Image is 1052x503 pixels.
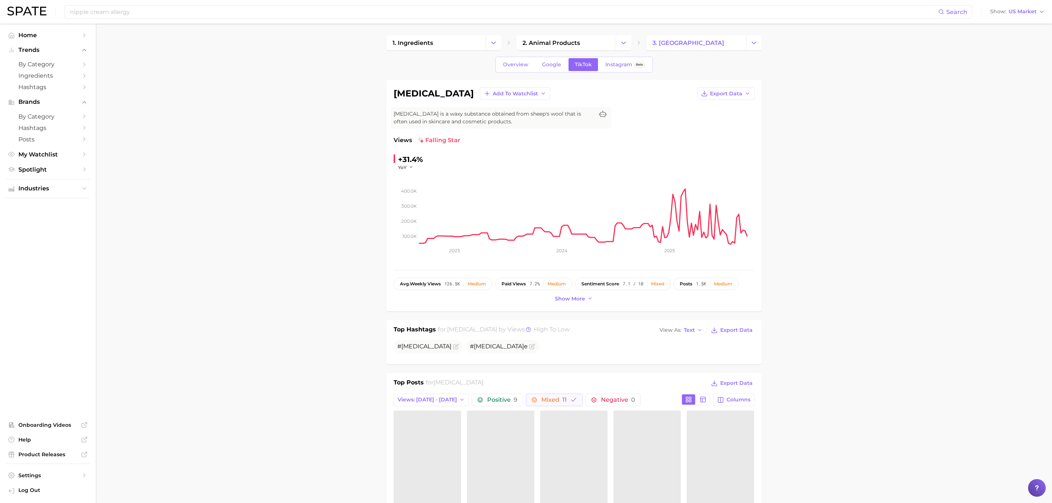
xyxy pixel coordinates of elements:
[495,278,572,290] button: paid views7.2%Medium
[470,343,528,350] span: # e
[696,281,706,286] span: 1.5k
[398,397,457,403] span: Views: [DATE] - [DATE]
[946,8,967,15] span: Search
[18,166,77,173] span: Spotlight
[503,61,528,68] span: Overview
[418,137,424,143] img: falling star
[651,281,664,286] div: Mixed
[18,487,84,493] span: Log Out
[562,396,567,403] span: 11
[394,110,594,126] span: [MEDICAL_DATA] is a waxy substance obtained from sheep's wool that is often used in skincare and ...
[394,378,424,389] h1: Top Posts
[516,35,616,50] a: 2. animal products
[398,164,407,170] span: YoY
[18,151,77,158] span: My Watchlist
[7,7,46,15] img: SPATE
[497,58,535,71] a: Overview
[6,45,90,56] button: Trends
[569,58,598,71] a: TikTok
[6,111,90,122] a: by Category
[480,87,550,100] button: Add to Watchlist
[487,397,517,403] span: Positive
[605,61,632,68] span: Instagram
[486,35,502,50] button: Change Category
[386,35,486,50] a: 1. ingredients
[710,91,742,97] span: Export Data
[426,378,483,389] h2: for
[394,278,492,290] button: avg.weekly views126.5kMedium
[6,149,90,160] a: My Watchlist
[534,326,570,333] span: high to low
[18,84,77,91] span: Hashtags
[652,39,724,46] span: 3. [GEOGRAPHIC_DATA]
[553,294,595,304] button: Show more
[394,394,469,406] button: Views: [DATE] - [DATE]
[394,89,474,98] h1: [MEDICAL_DATA]
[659,328,682,332] span: View As
[529,344,535,349] button: Flag as miscategorized or irrelevant
[401,218,417,224] tspan: 200.0k
[623,281,643,286] span: 7.1 / 10
[514,396,517,403] span: 9
[680,281,692,286] span: posts
[18,422,77,428] span: Onboarding Videos
[575,278,671,290] button: sentiment score7.1 / 10Mixed
[6,96,90,108] button: Brands
[1009,10,1037,14] span: US Market
[18,113,77,120] span: by Category
[18,72,77,79] span: Ingredients
[18,136,77,143] span: Posts
[646,35,746,50] a: 3. [GEOGRAPHIC_DATA]
[438,325,570,335] h2: for by Views
[18,451,77,458] span: Product Releases
[631,396,635,403] span: 0
[673,278,739,290] button: posts1.5kMedium
[394,136,412,145] span: Views
[616,35,631,50] button: Change Category
[6,485,90,497] a: Log out. Currently logged in with e-mail laura.cordero@emersongroup.com.
[555,296,585,302] span: Show more
[400,281,410,286] abbr: average
[433,379,483,386] span: [MEDICAL_DATA]
[601,397,635,403] span: Negative
[636,61,643,68] span: Beta
[536,58,567,71] a: Google
[709,378,754,388] button: Export Data
[714,281,732,286] div: Medium
[474,343,524,350] span: [MEDICAL_DATA]
[453,344,459,349] button: Flag as miscategorized or irrelevant
[18,185,77,192] span: Industries
[6,122,90,134] a: Hashtags
[6,134,90,145] a: Posts
[394,325,436,335] h1: Top Hashtags
[542,61,561,68] span: Google
[658,326,705,335] button: View AsText
[18,99,77,105] span: Brands
[18,124,77,131] span: Hashtags
[393,39,433,46] span: 1. ingredients
[401,188,417,194] tspan: 400.0k
[502,281,526,286] span: paid views
[581,281,619,286] span: sentiment score
[6,70,90,81] a: Ingredients
[6,164,90,175] a: Spotlight
[599,58,651,71] a: InstagramBeta
[664,248,675,253] tspan: 2025
[684,328,695,332] span: Text
[697,87,754,100] button: Export Data
[397,343,451,350] span: #
[529,281,540,286] span: 7.2%
[402,233,417,239] tspan: 100.0k
[400,281,441,286] span: weekly views
[6,434,90,445] a: Help
[523,39,580,46] span: 2. animal products
[990,10,1006,14] span: Show
[418,136,460,145] span: falling star
[449,248,460,253] tspan: 2023
[447,326,497,333] span: [MEDICAL_DATA]
[746,35,762,50] button: Change Category
[18,32,77,39] span: Home
[69,6,938,18] input: Search here for a brand, industry, or ingredient
[401,343,451,350] span: [MEDICAL_DATA]
[493,91,538,97] span: Add to Watchlist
